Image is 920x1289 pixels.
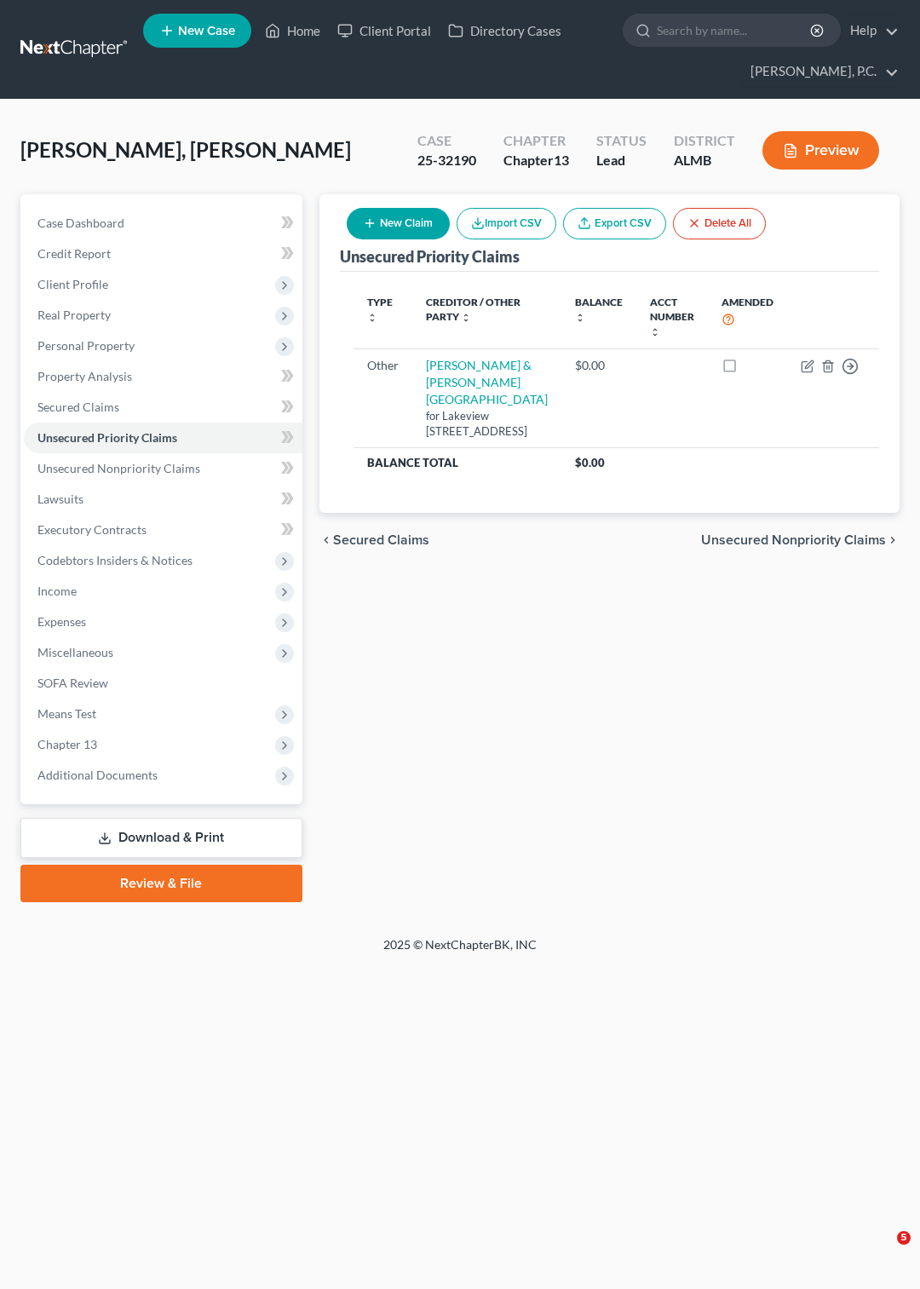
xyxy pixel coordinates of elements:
iframe: Intercom live chat [862,1231,903,1272]
span: Codebtors Insiders & Notices [37,553,193,567]
a: Lawsuits [24,484,302,515]
a: Directory Cases [440,15,570,46]
div: 25-32190 [417,151,476,170]
a: Case Dashboard [24,208,302,239]
a: Unsecured Priority Claims [24,423,302,453]
i: chevron_right [886,533,900,547]
span: Unsecured Nonpriority Claims [701,533,886,547]
i: chevron_left [319,533,333,547]
input: Search by name... [657,14,813,46]
span: Case Dashboard [37,216,124,230]
a: Executory Contracts [24,515,302,545]
a: Review & File [20,865,302,902]
span: Expenses [37,614,86,629]
span: Credit Report [37,246,111,261]
a: [PERSON_NAME], P.C. [742,56,899,87]
i: unfold_more [575,313,585,323]
a: Credit Report [24,239,302,269]
span: Unsecured Priority Claims [37,430,177,445]
a: [PERSON_NAME] & [PERSON_NAME] [GEOGRAPHIC_DATA] [426,358,548,406]
div: for Lakeview [STREET_ADDRESS] [426,408,548,440]
span: SOFA Review [37,676,108,690]
a: Client Portal [329,15,440,46]
span: Lawsuits [37,492,83,506]
div: District [674,131,735,151]
a: Secured Claims [24,392,302,423]
i: unfold_more [367,313,377,323]
div: Chapter [503,151,569,170]
div: Status [596,131,647,151]
span: Secured Claims [333,533,429,547]
a: SOFA Review [24,668,302,699]
a: Balance unfold_more [575,296,623,323]
div: Chapter [503,131,569,151]
button: Preview [762,131,879,170]
a: Type unfold_more [367,296,393,323]
span: Means Test [37,706,96,721]
a: Acct Number unfold_more [650,296,694,337]
span: New Case [178,25,235,37]
span: Secured Claims [37,400,119,414]
a: Creditor / Other Party unfold_more [426,296,520,323]
span: Additional Documents [37,768,158,782]
div: Other [367,357,399,374]
span: [PERSON_NAME], [PERSON_NAME] [20,137,351,162]
span: Client Profile [37,277,108,291]
span: 13 [554,152,569,168]
span: $0.00 [575,456,605,469]
a: Download & Print [20,818,302,858]
a: Property Analysis [24,361,302,392]
span: Personal Property [37,338,135,353]
a: Unsecured Nonpriority Claims [24,453,302,484]
th: Amended [708,285,787,349]
div: Case [417,131,476,151]
button: Import CSV [457,208,556,239]
button: New Claim [347,208,450,239]
span: Unsecured Nonpriority Claims [37,461,200,475]
a: Home [256,15,329,46]
span: Real Property [37,308,111,322]
th: Balance Total [354,447,561,478]
div: Lead [596,151,647,170]
button: Unsecured Nonpriority Claims chevron_right [701,533,900,547]
a: Export CSV [563,208,666,239]
span: Property Analysis [37,369,132,383]
button: chevron_left Secured Claims [319,533,429,547]
div: $0.00 [575,357,623,374]
a: Help [842,15,899,46]
span: Miscellaneous [37,645,113,659]
i: unfold_more [461,313,471,323]
span: 5 [897,1231,911,1245]
div: ALMB [674,151,735,170]
span: Income [37,584,77,598]
span: Chapter 13 [37,737,97,751]
span: Executory Contracts [37,522,147,537]
button: Delete All [673,208,766,239]
div: 2025 © NextChapterBK, INC [51,936,869,967]
div: Unsecured Priority Claims [340,246,520,267]
i: unfold_more [650,327,660,337]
